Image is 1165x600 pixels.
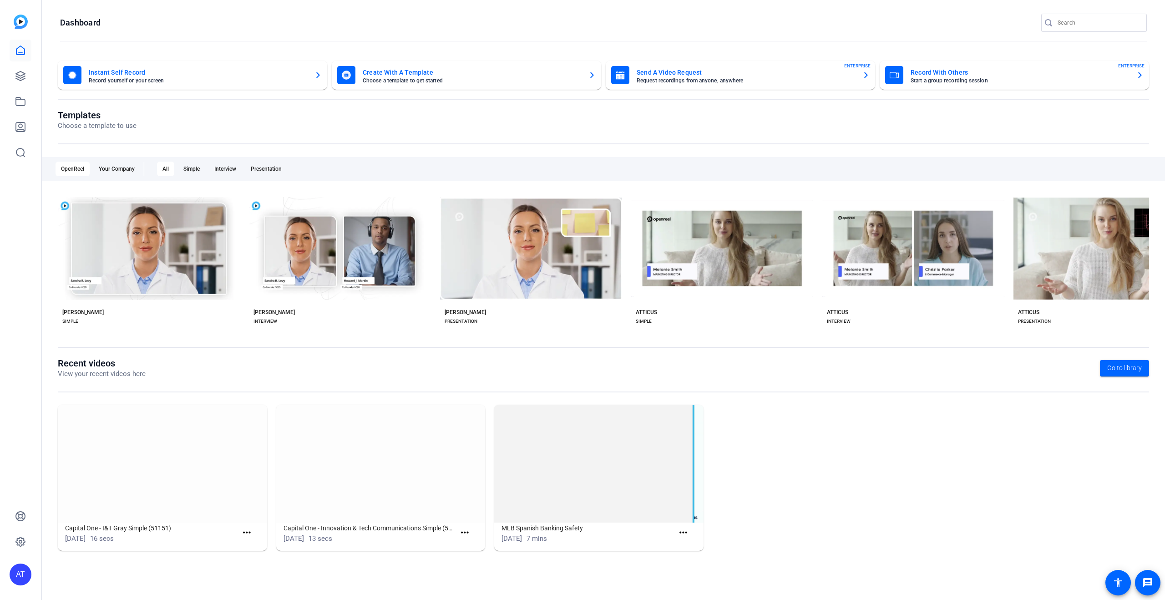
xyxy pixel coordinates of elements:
[58,369,146,379] p: View your recent videos here
[14,15,28,29] img: blue-gradient.svg
[90,534,114,543] span: 16 secs
[284,523,456,534] h1: Capital One - Innovation & Tech Communications Simple (51150)
[332,61,601,90] button: Create With A TemplateChoose a template to get started
[1018,309,1039,316] div: ATTICUS
[89,67,307,78] mat-card-title: Instant Self Record
[253,318,277,325] div: INTERVIEW
[309,534,332,543] span: 13 secs
[178,162,205,176] div: Simple
[62,309,104,316] div: [PERSON_NAME]
[636,318,652,325] div: SIMPLE
[65,523,238,534] h1: Capital One - I&T Gray Simple (51151)
[501,523,674,534] h1: MLB Spanish Banking Safety
[459,527,471,539] mat-icon: more_horiz
[56,162,90,176] div: OpenReel
[911,67,1129,78] mat-card-title: Record With Others
[1018,318,1051,325] div: PRESENTATION
[1058,17,1140,28] input: Search
[60,17,101,28] h1: Dashboard
[62,318,78,325] div: SIMPLE
[89,78,307,83] mat-card-subtitle: Record yourself or your screen
[1100,360,1149,376] a: Go to library
[363,67,581,78] mat-card-title: Create With A Template
[678,527,689,539] mat-icon: more_horiz
[363,78,581,83] mat-card-subtitle: Choose a template to get started
[157,162,174,176] div: All
[827,318,851,325] div: INTERVIEW
[58,110,137,121] h1: Templates
[636,309,657,316] div: ATTICUS
[1118,62,1145,69] span: ENTERPRISE
[445,309,486,316] div: [PERSON_NAME]
[844,62,871,69] span: ENTERPRISE
[1107,363,1142,373] span: Go to library
[58,61,327,90] button: Instant Self RecordRecord yourself or your screen
[1142,577,1153,588] mat-icon: message
[637,78,855,83] mat-card-subtitle: Request recordings from anyone, anywhere
[65,534,86,543] span: [DATE]
[637,67,855,78] mat-card-title: Send A Video Request
[606,61,875,90] button: Send A Video RequestRequest recordings from anyone, anywhereENTERPRISE
[58,358,146,369] h1: Recent videos
[284,534,304,543] span: [DATE]
[93,162,140,176] div: Your Company
[494,405,704,523] img: MLB Spanish Banking Safety
[911,78,1129,83] mat-card-subtitle: Start a group recording session
[58,405,267,523] img: Capital One - I&T Gray Simple (51151)
[10,564,31,585] div: AT
[245,162,287,176] div: Presentation
[827,309,848,316] div: ATTICUS
[209,162,242,176] div: Interview
[527,534,547,543] span: 7 mins
[445,318,477,325] div: PRESENTATION
[276,405,486,523] img: Capital One - Innovation & Tech Communications Simple (51150)
[1113,577,1124,588] mat-icon: accessibility
[58,121,137,131] p: Choose a template to use
[241,527,253,539] mat-icon: more_horiz
[501,534,522,543] span: [DATE]
[880,61,1149,90] button: Record With OthersStart a group recording sessionENTERPRISE
[253,309,295,316] div: [PERSON_NAME]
